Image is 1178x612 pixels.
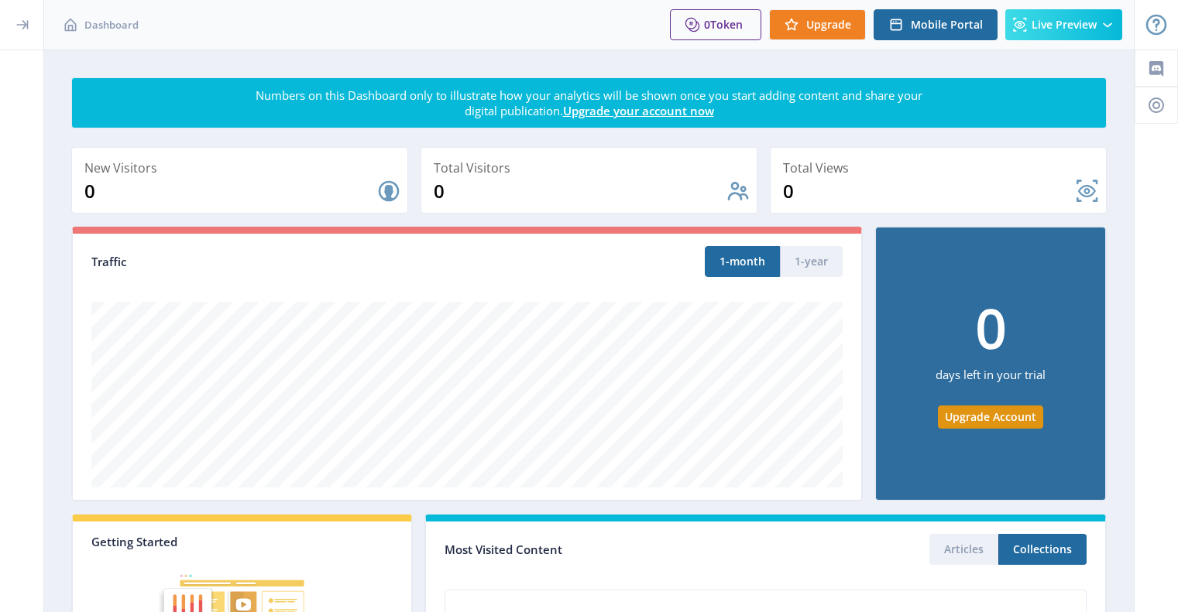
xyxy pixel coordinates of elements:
[705,246,780,277] button: 1-month
[769,9,866,40] button: Upgrade
[998,534,1087,565] button: Collections
[806,19,851,31] span: Upgrade
[84,179,376,203] div: 0
[1005,9,1122,40] button: Live Preview
[783,157,1100,179] div: Total Views
[936,355,1046,405] div: days left in your trial
[563,103,714,118] a: Upgrade your account now
[255,87,924,118] div: Numbers on this Dashboard only to illustrate how your analytics will be shown once you start addi...
[91,534,393,549] div: Getting Started
[670,9,761,40] button: 0Token
[91,253,467,271] div: Traffic
[445,538,766,562] div: Most Visited Content
[710,17,743,32] span: Token
[783,179,1075,203] div: 0
[938,405,1043,429] button: Upgrade Account
[1032,19,1097,31] span: Live Preview
[975,299,1007,355] div: 0
[434,179,726,203] div: 0
[780,246,843,277] button: 1-year
[874,9,998,40] button: Mobile Portal
[434,157,750,179] div: Total Visitors
[911,19,983,31] span: Mobile Portal
[84,157,401,179] div: New Visitors
[929,534,998,565] button: Articles
[84,17,139,32] span: Dashboard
